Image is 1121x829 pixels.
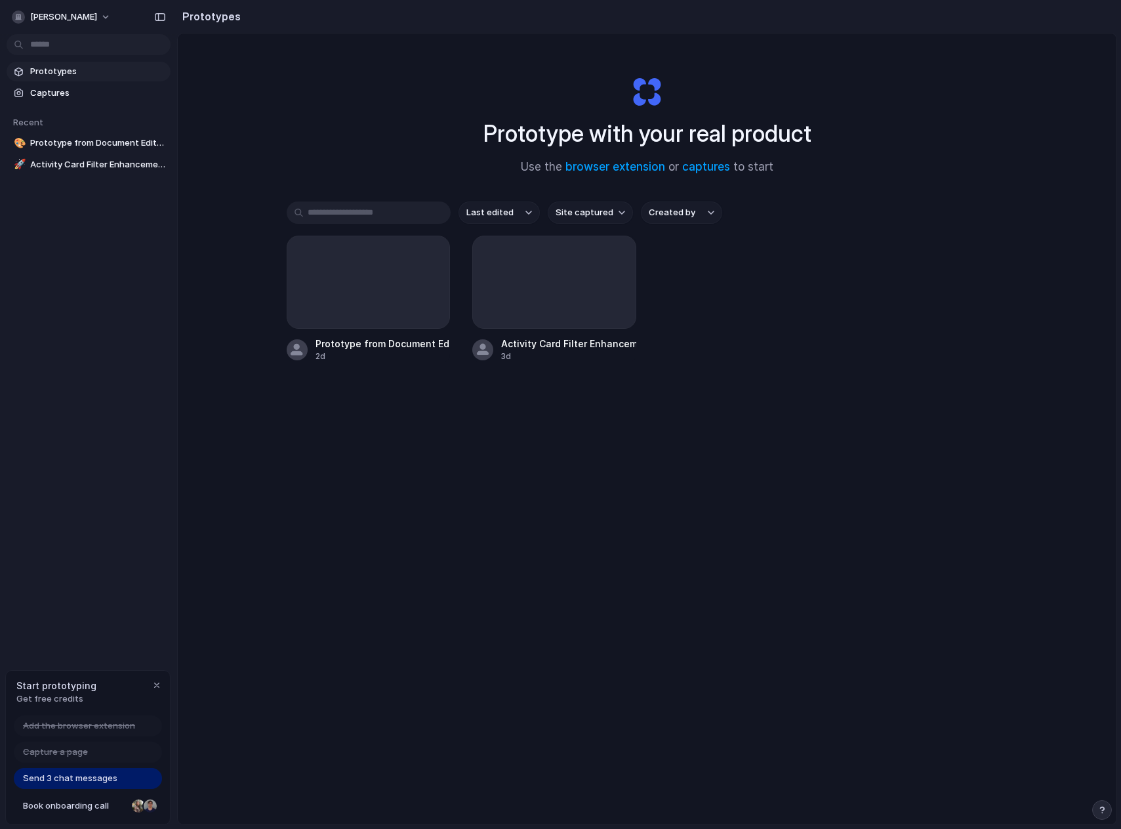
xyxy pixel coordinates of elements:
span: Activity Card Filter Enhancement [30,158,165,171]
button: Created by [641,202,722,224]
span: Capture a page [23,746,88,759]
a: Prototype from Document Editing - Smart Links2d [287,236,451,362]
a: Prototypes [7,62,171,81]
a: 🎨Prototype from Document Editing - Smart Links [7,133,171,153]
span: Add the browser extension [23,719,135,733]
button: Site captured [548,202,633,224]
div: Nicole Kubica [131,798,146,814]
a: browser extension [565,160,665,173]
span: Send 3 chat messages [23,772,117,785]
h2: Prototypes [177,9,241,24]
div: 3d [501,351,636,362]
a: Activity Card Filter Enhancement3d [472,236,636,362]
span: Prototype from Document Editing - Smart Links [30,137,165,150]
div: 🎨 [14,136,23,151]
span: Site captured [556,206,613,219]
span: Recent [13,117,43,127]
a: 🚀Activity Card Filter Enhancement [7,155,171,175]
div: Christian Iacullo [142,798,158,814]
button: 🚀 [12,158,25,171]
div: Prototype from Document Editing - Smart Links [316,337,451,351]
span: [PERSON_NAME] [30,11,97,24]
a: captures [682,160,730,173]
a: Captures [7,83,171,103]
span: Get free credits [16,692,96,706]
span: Last edited [466,206,514,219]
span: Use the or to start [521,159,773,176]
span: Book onboarding call [23,799,127,813]
button: Last edited [459,202,540,224]
div: 🚀 [14,157,23,172]
span: Created by [649,206,695,219]
span: Captures [30,87,165,100]
a: Book onboarding call [14,796,162,817]
div: Activity Card Filter Enhancement [501,337,636,351]
span: Start prototyping [16,679,96,692]
h1: Prototype with your real product [483,116,811,151]
div: 2d [316,351,451,362]
button: 🎨 [12,137,25,150]
span: Prototypes [30,65,165,78]
button: [PERSON_NAME] [7,7,117,28]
